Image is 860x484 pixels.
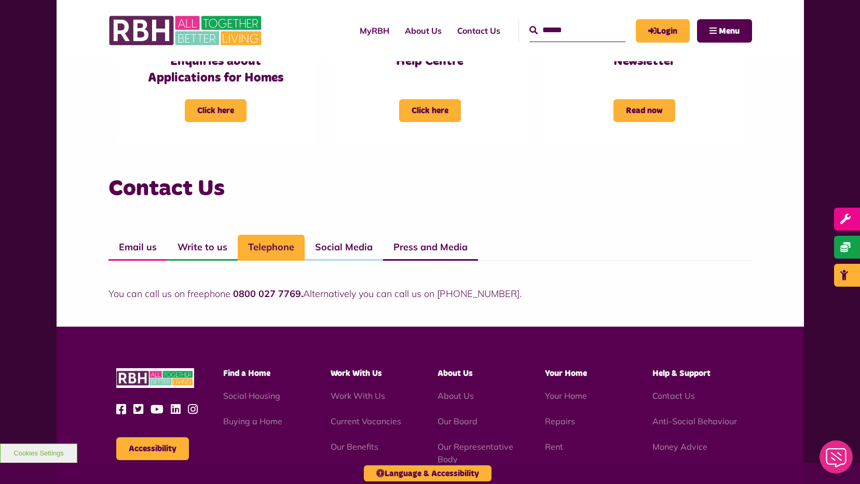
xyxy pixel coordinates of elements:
a: Anti-Social Behaviour [652,416,737,426]
a: Contact Us [652,391,695,401]
a: Write to us [167,235,238,261]
span: Help & Support [652,369,711,378]
button: Language & Accessibility [364,465,492,481]
span: Find a Home [223,369,270,378]
a: Buying a Home [223,416,282,426]
input: Search [529,19,625,42]
p: You can call us on freephone Alternatively you can call us on [PHONE_NUMBER]. [108,287,752,301]
span: Work With Us [331,369,382,378]
a: Rent [545,441,563,452]
img: RBH [116,368,194,388]
span: Read now [613,99,675,122]
button: Navigation [697,19,752,43]
a: Your Home [545,391,587,401]
a: Current Vacancies [331,416,401,426]
strong: 0800 027 7769. [233,288,303,300]
a: MyRBH [352,17,397,45]
img: RBH [108,10,264,51]
a: Telephone [238,235,305,261]
a: Press and Media [383,235,478,261]
h3: Help Centre [351,53,509,70]
h3: Contact Us [108,174,752,204]
a: About Us [438,391,474,401]
a: Social Housing - open in a new tab [223,391,280,401]
h3: Newsletter [566,53,723,70]
a: Contact Us [449,17,508,45]
a: MyRBH [636,19,690,43]
span: About Us [438,369,473,378]
a: Our Representative Body [438,441,513,464]
h3: Enquiries about Applications for Homes [137,53,294,86]
a: Our Board [438,416,477,426]
a: Repairs [545,416,575,426]
button: Accessibility [116,437,189,460]
a: Our Benefits [331,441,378,452]
a: Email us [108,235,167,261]
a: Social Media [305,235,383,261]
span: Your Home [545,369,587,378]
span: Click here [185,99,247,122]
iframe: Netcall Web Assistant for live chat [813,437,860,484]
span: Click here [399,99,461,122]
a: Work With Us [331,391,385,401]
a: About Us [397,17,449,45]
span: Menu [719,27,740,35]
a: Money Advice [652,441,707,452]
